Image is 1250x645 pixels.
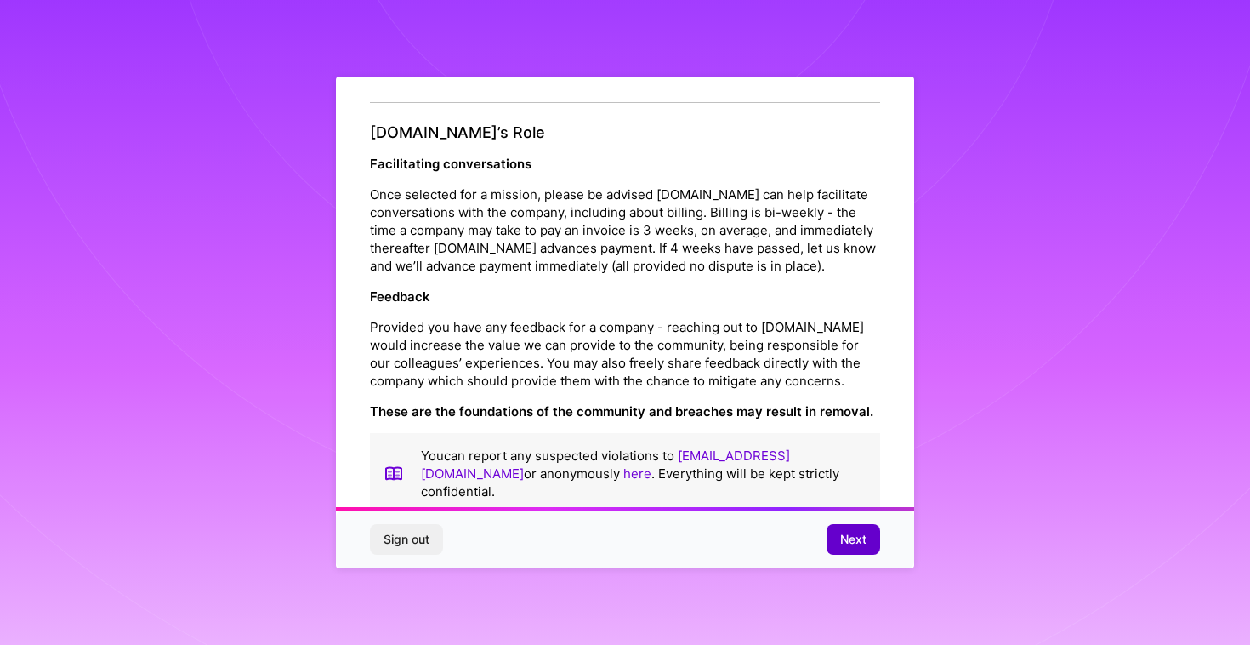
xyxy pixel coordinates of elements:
button: Next [827,524,880,555]
p: Provided you have any feedback for a company - reaching out to [DOMAIN_NAME] would increase the v... [370,318,880,390]
strong: Feedback [370,288,430,305]
a: here [623,465,651,482]
img: book icon [384,447,404,500]
button: Sign out [370,524,443,555]
a: [EMAIL_ADDRESS][DOMAIN_NAME] [421,448,790,482]
p: You can report any suspected violations to or anonymously . Everything will be kept strictly conf... [421,447,866,500]
h4: [DOMAIN_NAME]’s Role [370,123,880,142]
strong: Facilitating conversations [370,156,531,172]
span: Next [840,531,866,548]
span: Sign out [384,531,429,548]
strong: These are the foundations of the community and breaches may result in removal. [370,403,873,420]
p: Once selected for a mission, please be advised [DOMAIN_NAME] can help facilitate conversations wi... [370,186,880,275]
